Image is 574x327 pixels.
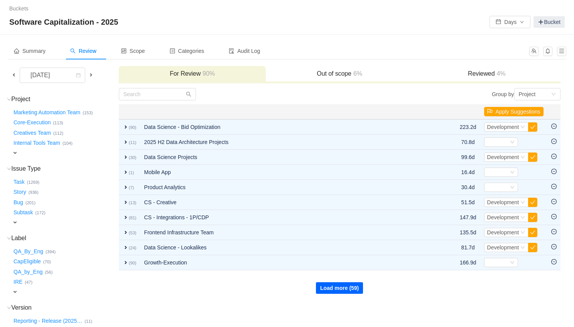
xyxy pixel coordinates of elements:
[170,48,204,54] span: Categories
[12,176,27,188] button: Task
[557,47,566,56] button: icon: menu
[12,127,53,139] button: Creatives Team
[129,125,137,130] small: (90)
[528,152,537,162] button: icon: check
[84,319,92,324] small: (11)
[551,244,557,249] i: icon: minus-circle
[123,199,129,205] span: expand
[487,199,519,205] span: Development
[510,170,515,175] i: icon: down
[123,259,129,266] span: expand
[456,210,480,225] td: 147.9d
[123,70,262,78] h3: For Review
[53,120,63,125] small: (113)
[456,150,480,165] td: 99.6d
[119,88,196,100] input: Search
[510,260,515,266] i: icon: down
[140,255,432,270] td: Growth-Execution
[46,249,56,254] small: (394)
[7,97,11,102] i: icon: down
[487,244,519,251] span: Development
[129,230,137,235] small: (53)
[529,47,539,56] button: icon: team
[456,255,480,270] td: 166.9d
[9,16,123,28] span: Software Capitalization - 2025
[528,228,537,237] button: icon: check
[351,70,362,77] span: 6%
[490,16,530,28] button: icon: calendarDaysicon: down
[7,306,11,310] i: icon: down
[484,107,544,116] button: icon: flagApply Suggestions
[12,186,29,198] button: Story
[9,5,29,12] a: Buckets
[70,48,76,54] i: icon: search
[12,117,53,129] button: Core-Execution
[83,110,93,115] small: (153)
[62,141,73,146] small: (104)
[29,190,39,195] small: (936)
[70,48,96,54] span: Review
[129,155,137,160] small: (30)
[140,180,432,195] td: Product Analytics
[456,119,480,135] td: 223.2d
[12,106,83,119] button: Marketing Automation Team
[528,213,537,222] button: icon: check
[12,207,35,219] button: Subtask
[417,70,557,78] h3: Reviewed
[551,214,557,219] i: icon: minus-circle
[25,280,32,285] small: (47)
[487,154,519,160] span: Development
[140,240,432,255] td: Data Science - Lookalikes
[12,245,46,258] button: QA_By_Eng
[201,70,215,77] span: 90%
[140,135,432,150] td: 2025 H2 Data Architecture Projects
[140,210,432,225] td: CS - Integrations - 1P/CDP
[186,91,191,97] i: icon: search
[140,165,432,180] td: Mobile App
[520,215,525,220] i: icon: down
[229,48,234,54] i: icon: audit
[129,185,134,190] small: (7)
[495,70,505,77] span: 4%
[487,124,519,130] span: Development
[487,229,519,236] span: Development
[129,200,137,205] small: (13)
[551,154,557,159] i: icon: minus-circle
[140,195,432,210] td: CS - Creative
[43,259,51,264] small: (70)
[123,139,129,145] span: expand
[123,214,129,220] span: expand
[12,276,25,288] button: IRE
[456,135,480,150] td: 70.8d
[316,282,363,294] button: Load more (59)
[123,169,129,175] span: expand
[456,225,480,240] td: 135.5d
[27,180,39,185] small: (1269)
[520,230,525,236] i: icon: down
[12,150,18,156] span: expand
[14,48,46,54] span: Summary
[551,229,557,234] i: icon: minus-circle
[123,184,129,190] span: expand
[76,73,81,78] i: icon: calendar
[456,195,480,210] td: 51.5d
[528,243,537,252] button: icon: check
[12,196,25,208] button: Bug
[551,169,557,174] i: icon: minus-circle
[487,214,519,220] span: Development
[53,131,63,136] small: (112)
[520,125,525,130] i: icon: down
[121,48,145,54] span: Scope
[456,240,480,255] td: 81.7d
[12,165,118,173] h3: Issue Type
[528,122,537,132] button: icon: check
[12,304,118,312] h3: Version
[520,155,525,160] i: icon: down
[123,229,129,236] span: expand
[140,119,432,135] td: Data Science - Bid Optimization
[12,234,118,242] h3: Label
[123,154,129,160] span: expand
[520,200,525,205] i: icon: down
[24,68,57,83] div: [DATE]
[510,185,515,190] i: icon: down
